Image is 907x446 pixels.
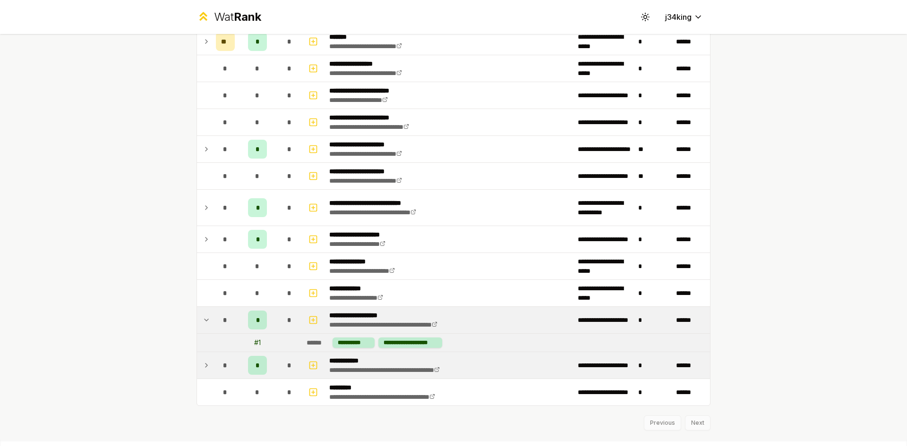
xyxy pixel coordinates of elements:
[658,8,710,25] button: j34king
[197,9,261,25] a: WatRank
[665,11,692,23] span: j34king
[234,10,261,24] span: Rank
[214,9,261,25] div: Wat
[254,338,261,347] div: # 1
